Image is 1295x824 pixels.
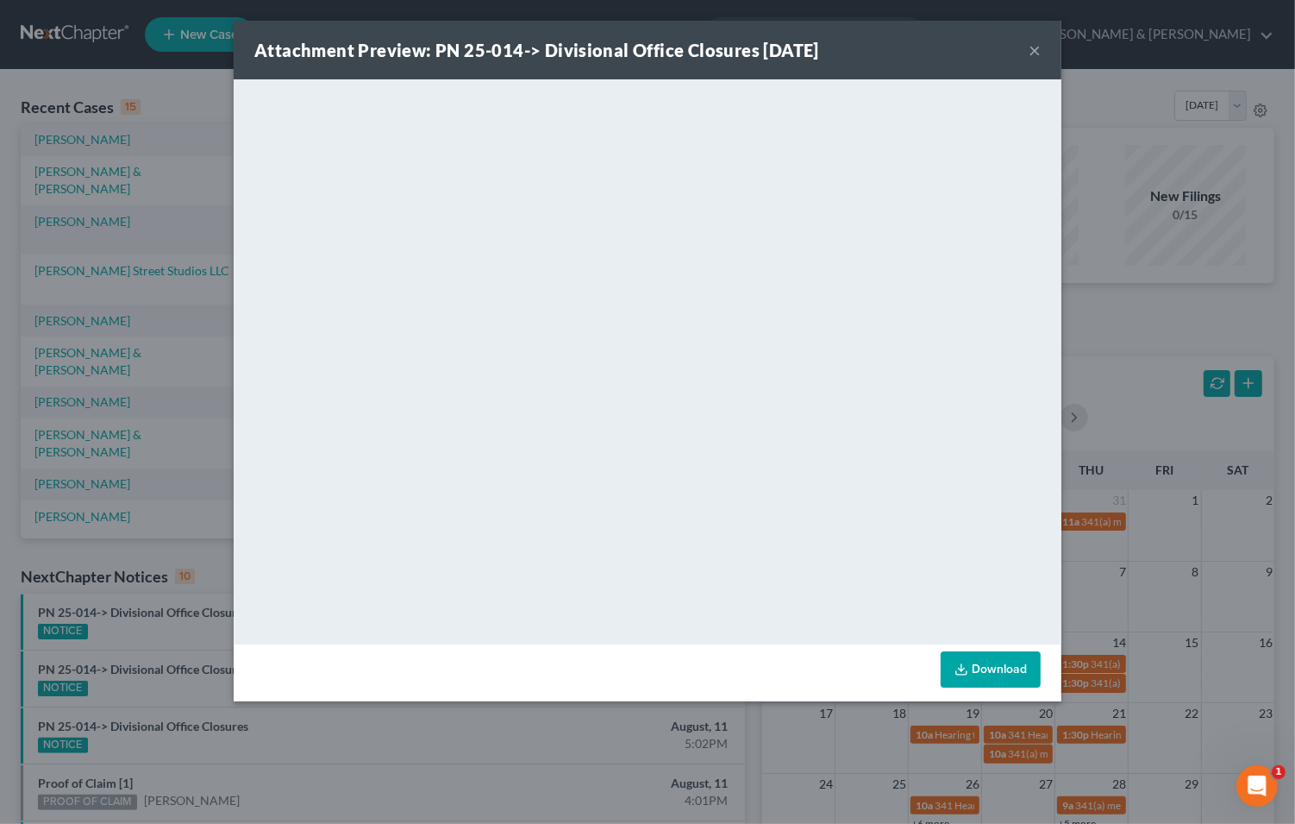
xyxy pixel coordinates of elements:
strong: Attachment Preview: PN 25-014-> Divisional Office Closures [DATE] [254,40,819,60]
button: × [1029,40,1041,60]
span: 1 [1272,765,1286,779]
iframe: <object ng-attr-data='[URL][DOMAIN_NAME]' type='application/pdf' width='100%' height='650px'></ob... [234,79,1061,640]
a: Download [941,651,1041,688]
iframe: Intercom live chat [1236,765,1278,807]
